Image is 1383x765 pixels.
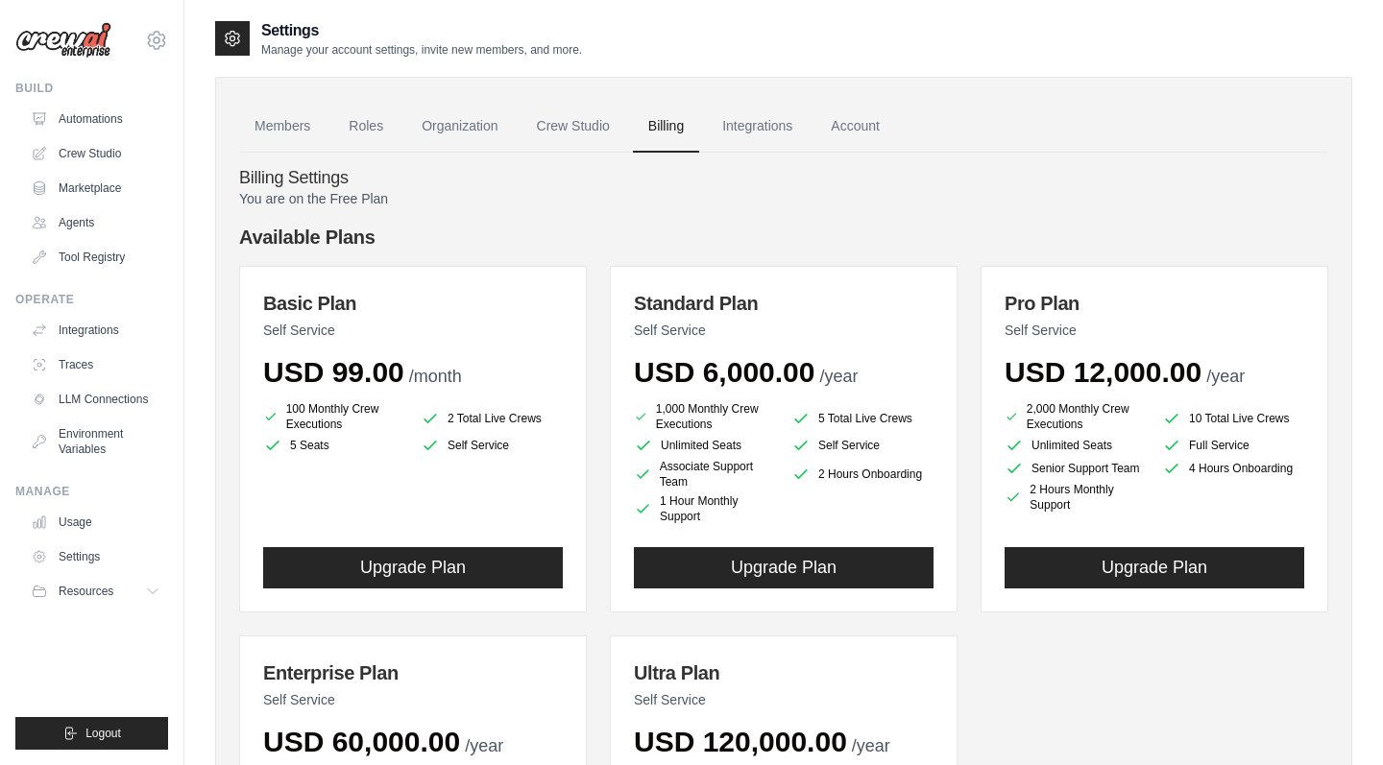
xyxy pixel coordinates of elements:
[815,101,895,153] a: Account
[1005,459,1147,478] li: Senior Support Team
[421,405,563,432] li: 2 Total Live Crews
[85,726,121,741] span: Logout
[1162,405,1304,432] li: 10 Total Live Crews
[1005,482,1147,513] li: 2 Hours Monthly Support
[263,356,404,388] span: USD 99.00
[1005,401,1147,432] li: 2,000 Monthly Crew Executions
[707,101,808,153] a: Integrations
[23,541,168,572] a: Settings
[634,690,934,709] p: Self Service
[634,356,814,388] span: USD 6,000.00
[263,547,563,588] button: Upgrade Plan
[239,224,1328,251] h4: Available Plans
[261,19,582,42] h2: Settings
[23,349,168,380] a: Traces
[819,367,858,386] span: /year
[1005,321,1304,340] p: Self Service
[406,101,513,153] a: Organization
[239,189,1328,208] p: You are on the Free Plan
[409,367,462,386] span: /month
[1162,436,1304,455] li: Full Service
[23,207,168,238] a: Agents
[634,659,934,686] h3: Ultra Plan
[1162,459,1304,478] li: 4 Hours Onboarding
[634,547,934,588] button: Upgrade Plan
[1005,547,1304,588] button: Upgrade Plan
[15,292,168,307] div: Operate
[1005,356,1201,388] span: USD 12,000.00
[333,101,399,153] a: Roles
[263,436,405,455] li: 5 Seats
[23,418,168,465] a: Environment Variables
[791,459,934,490] li: 2 Hours Onboarding
[15,484,168,499] div: Manage
[263,690,563,709] p: Self Service
[634,493,776,524] li: 1 Hour Monthly Support
[23,173,168,203] a: Marketplace
[23,507,168,538] a: Usage
[791,436,934,455] li: Self Service
[1206,367,1245,386] span: /year
[23,242,168,273] a: Tool Registry
[1005,436,1147,455] li: Unlimited Seats
[239,101,326,153] a: Members
[634,290,934,317] h3: Standard Plan
[633,101,699,153] a: Billing
[1005,290,1304,317] h3: Pro Plan
[263,321,563,340] p: Self Service
[15,81,168,96] div: Build
[15,22,111,59] img: Logo
[23,138,168,169] a: Crew Studio
[23,315,168,346] a: Integrations
[263,290,563,317] h3: Basic Plan
[465,736,503,755] span: /year
[23,576,168,607] button: Resources
[522,101,625,153] a: Crew Studio
[263,659,563,686] h3: Enterprise Plan
[634,321,934,340] p: Self Service
[634,459,776,490] li: Associate Support Team
[23,104,168,134] a: Automations
[421,436,563,455] li: Self Service
[852,736,890,755] span: /year
[263,726,460,757] span: USD 60,000.00
[634,726,847,757] span: USD 120,000.00
[634,401,776,432] li: 1,000 Monthly Crew Executions
[59,584,113,599] span: Resources
[634,436,776,455] li: Unlimited Seats
[23,384,168,415] a: LLM Connections
[791,405,934,432] li: 5 Total Live Crews
[261,42,582,58] p: Manage your account settings, invite new members, and more.
[239,168,1328,189] h4: Billing Settings
[15,717,168,750] button: Logout
[263,401,405,432] li: 100 Monthly Crew Executions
